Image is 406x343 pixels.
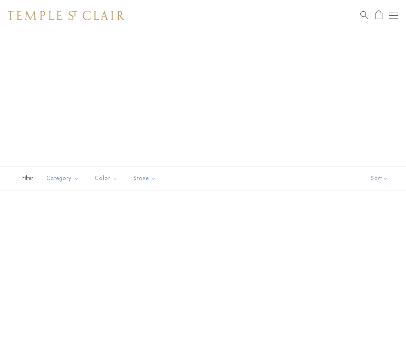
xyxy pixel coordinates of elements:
[41,170,85,187] button: Category
[130,173,162,183] span: Stone
[8,11,125,20] img: Temple St. Clair
[360,10,368,20] a: Search
[353,166,406,190] button: Show sort by
[389,11,398,20] button: Open navigation
[91,173,124,183] span: Color
[375,10,382,20] a: Open Shopping Bag
[89,170,124,187] button: Color
[128,170,162,187] button: Stone
[43,173,85,183] span: Category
